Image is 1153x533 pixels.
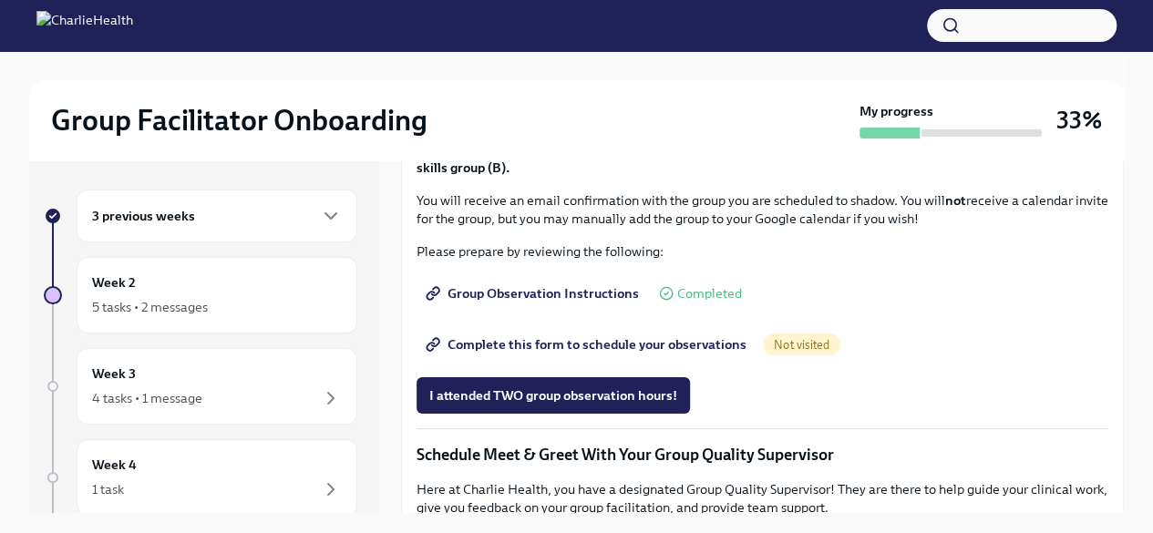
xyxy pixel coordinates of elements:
[92,298,208,316] div: 5 tasks • 2 messages
[44,439,357,516] a: Week 41 task
[417,275,652,312] a: Group Observation Instructions
[429,284,639,302] span: Group Observation Instructions
[677,287,742,301] span: Completed
[429,335,746,354] span: Complete this form to schedule your observations
[92,272,136,292] h6: Week 2
[945,192,966,209] strong: not
[763,338,840,352] span: Not visited
[44,348,357,425] a: Week 34 tasks • 1 message
[417,377,690,414] button: I attended TWO group observation hours!
[417,480,1108,517] p: Here at Charlie Health, you have a designated Group Quality Supervisor! They are there to help gu...
[417,326,759,363] a: Complete this form to schedule your observations
[417,191,1108,228] p: You will receive an email confirmation with the group you are scheduled to shadow. You will recei...
[44,257,357,333] a: Week 25 tasks • 2 messages
[92,455,137,475] h6: Week 4
[92,480,124,498] div: 1 task
[36,11,133,40] img: CharlieHealth
[1056,104,1102,137] h3: 33%
[417,242,1108,261] p: Please prepare by reviewing the following:
[51,102,427,138] h2: Group Facilitator Onboarding
[429,386,677,405] span: I attended TWO group observation hours!
[92,206,195,226] h6: 3 previous weeks
[860,102,933,120] strong: My progress
[417,444,1108,466] p: Schedule Meet & Greet With Your Group Quality Supervisor
[92,364,136,384] h6: Week 3
[77,190,357,242] div: 3 previous weeks
[92,389,202,407] div: 4 tasks • 1 message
